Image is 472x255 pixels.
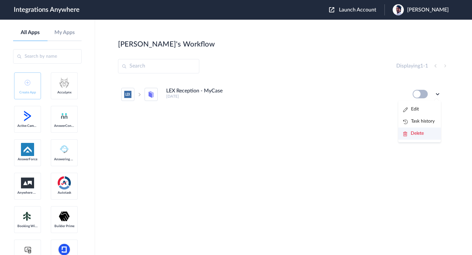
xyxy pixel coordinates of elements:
[21,109,34,123] img: active-campaign-logo.svg
[396,63,428,69] h4: Displaying -
[54,157,74,161] span: Answering Service
[166,88,223,94] h4: LEX Reception - MyCase
[58,76,71,89] img: acculynx-logo.svg
[118,40,215,49] h2: [PERSON_NAME]'s Workflow
[54,124,74,128] span: AnswerConnect
[17,191,38,195] span: Anywhere Works
[17,124,38,128] span: Active Campaign
[17,90,38,94] span: Create App
[21,210,34,222] img: Setmore_Logo.svg
[60,112,68,120] img: answerconnect-logo.svg
[403,107,419,111] a: Edit
[54,224,74,228] span: Builder Prime
[393,4,404,15] img: 668fff5a-2dc0-41f4-ba3f-0b981fc682df.png
[21,178,34,188] img: aww.png
[25,80,30,86] img: add-icon.svg
[425,63,428,69] span: 1
[339,7,376,12] span: Launch Account
[48,29,82,36] a: My Apps
[14,6,80,14] h1: Integrations Anywhere
[58,210,71,223] img: builder-prime-logo.svg
[24,246,32,254] img: cash-logo.svg
[13,49,82,64] input: Search by name
[118,59,199,73] input: Search
[407,7,449,13] span: [PERSON_NAME]
[17,224,38,228] span: Booking Widget
[403,119,435,124] a: Task history
[21,143,34,156] img: af-app-logo.svg
[329,7,384,13] button: Launch Account
[13,29,48,36] a: All Apps
[58,143,71,156] img: Answering_service.png
[54,191,74,195] span: Autotask
[58,176,71,189] img: autotask.png
[420,63,423,69] span: 1
[54,90,74,94] span: AccuLynx
[329,7,334,12] img: launch-acct-icon.svg
[166,94,404,99] h5: [DATE]
[411,131,424,136] span: Delete
[17,157,38,161] span: AnswerForce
